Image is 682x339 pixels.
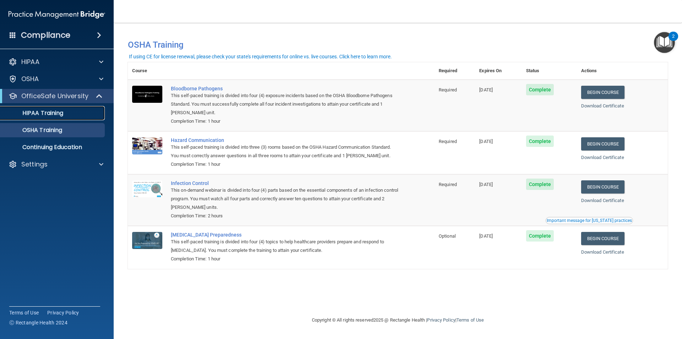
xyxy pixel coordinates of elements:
[546,217,633,224] button: Read this if you are a dental practitioner in the state of CA
[171,143,399,160] div: This self-paced training is divided into three (3) rooms based on the OSHA Hazard Communication S...
[439,182,457,187] span: Required
[434,62,475,80] th: Required
[171,86,399,91] a: Bloodborne Pathogens
[581,103,624,108] a: Download Certificate
[128,40,668,50] h4: OSHA Training
[21,160,48,169] p: Settings
[171,160,399,169] div: Completion Time: 1 hour
[171,91,399,117] div: This self-paced training is divided into four (4) exposure incidents based on the OSHA Bloodborne...
[9,160,103,169] a: Settings
[475,62,521,80] th: Expires On
[479,139,493,144] span: [DATE]
[171,212,399,220] div: Completion Time: 2 hours
[581,180,624,194] a: Begin Course
[439,87,457,92] span: Required
[171,232,399,238] a: [MEDICAL_DATA] Preparedness
[456,317,484,323] a: Terms of Use
[5,127,62,134] p: OSHA Training
[581,249,624,255] a: Download Certificate
[268,309,527,332] div: Copyright © All rights reserved 2025 @ Rectangle Health | |
[526,136,554,147] span: Complete
[5,110,63,117] p: HIPAA Training
[21,58,39,66] p: HIPAA
[171,137,399,143] a: Hazard Communication
[171,255,399,263] div: Completion Time: 1 hour
[21,30,70,40] h4: Compliance
[526,179,554,190] span: Complete
[581,155,624,160] a: Download Certificate
[5,144,102,151] p: Continuing Education
[526,230,554,242] span: Complete
[654,32,675,53] button: Open Resource Center, 2 new notifications
[9,58,103,66] a: HIPAA
[581,232,624,245] a: Begin Course
[672,36,675,46] div: 2
[9,309,39,316] a: Terms of Use
[439,139,457,144] span: Required
[522,62,577,80] th: Status
[581,198,624,203] a: Download Certificate
[9,319,67,326] span: Ⓒ Rectangle Health 2024
[427,317,455,323] a: Privacy Policy
[479,87,493,92] span: [DATE]
[581,137,624,150] a: Begin Course
[21,92,88,100] p: OfficeSafe University
[439,233,456,239] span: Optional
[21,75,39,83] p: OSHA
[526,84,554,95] span: Complete
[9,75,103,83] a: OSHA
[171,186,399,212] div: This on-demand webinar is divided into four (4) parts based on the essential components of an inf...
[9,7,105,22] img: PMB logo
[9,92,103,100] a: OfficeSafe University
[128,53,393,60] button: If using CE for license renewal, please check your state's requirements for online vs. live cours...
[577,62,668,80] th: Actions
[479,182,493,187] span: [DATE]
[479,233,493,239] span: [DATE]
[547,218,632,223] div: Important message for [US_STATE] practices
[128,62,167,80] th: Course
[581,86,624,99] a: Begin Course
[171,238,399,255] div: This self-paced training is divided into four (4) topics to help healthcare providers prepare and...
[129,54,392,59] div: If using CE for license renewal, please check your state's requirements for online vs. live cours...
[171,117,399,126] div: Completion Time: 1 hour
[47,309,79,316] a: Privacy Policy
[171,180,399,186] a: Infection Control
